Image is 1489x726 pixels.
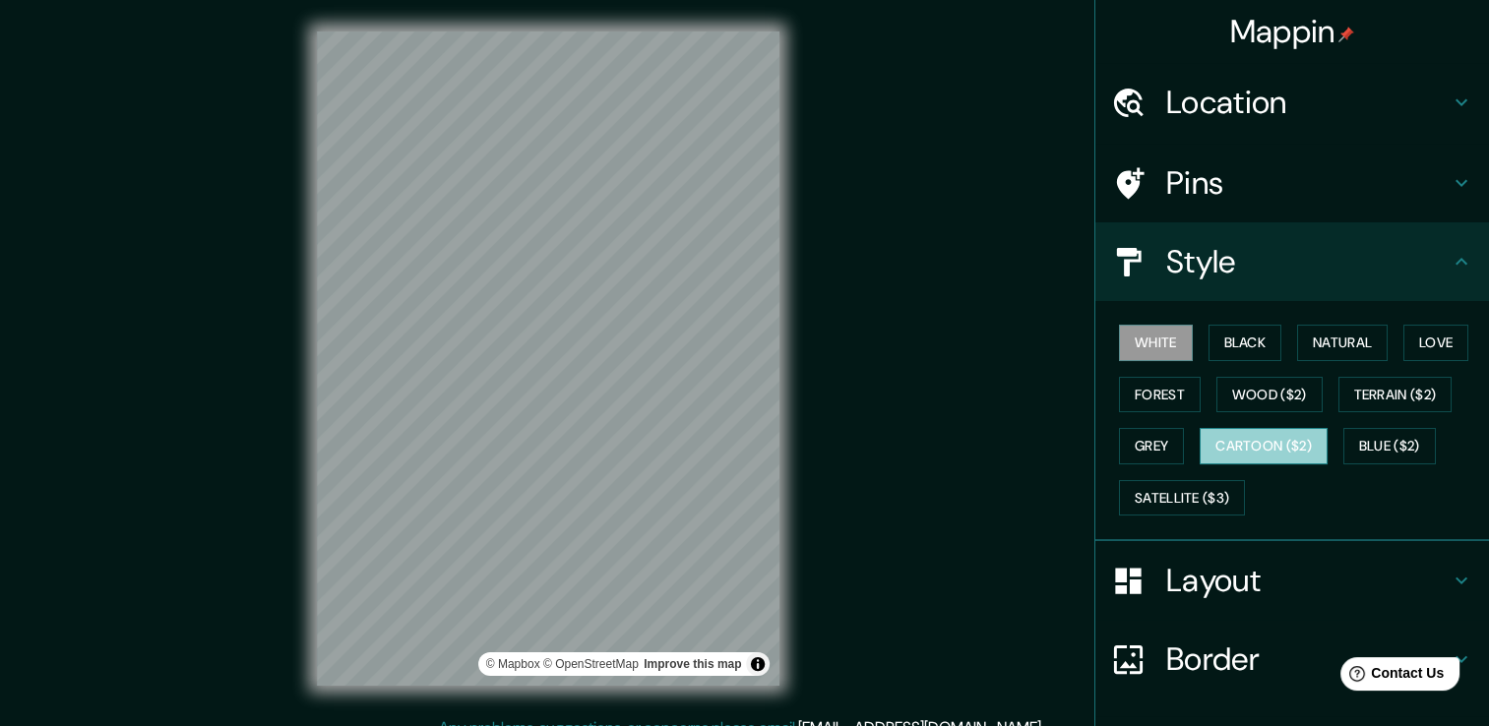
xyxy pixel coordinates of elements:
[1314,649,1467,704] iframe: Help widget launcher
[1166,561,1450,600] h4: Layout
[1338,377,1453,413] button: Terrain ($2)
[746,652,770,676] button: Toggle attribution
[317,31,779,686] canvas: Map
[1166,242,1450,281] h4: Style
[1166,163,1450,203] h4: Pins
[1095,541,1489,620] div: Layout
[1209,325,1282,361] button: Black
[1119,325,1193,361] button: White
[1230,12,1355,51] h4: Mappin
[644,657,741,671] a: Map feedback
[1200,428,1328,464] button: Cartoon ($2)
[1119,480,1245,516] button: Satellite ($3)
[1095,620,1489,698] div: Border
[1343,428,1436,464] button: Blue ($2)
[1166,639,1450,679] h4: Border
[1119,428,1184,464] button: Grey
[1095,222,1489,301] div: Style
[1216,377,1323,413] button: Wood ($2)
[1095,63,1489,142] div: Location
[543,657,639,671] a: OpenStreetMap
[1095,144,1489,222] div: Pins
[486,657,540,671] a: Mapbox
[1166,83,1450,122] h4: Location
[1338,27,1354,42] img: pin-icon.png
[1403,325,1468,361] button: Love
[1297,325,1388,361] button: Natural
[1119,377,1201,413] button: Forest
